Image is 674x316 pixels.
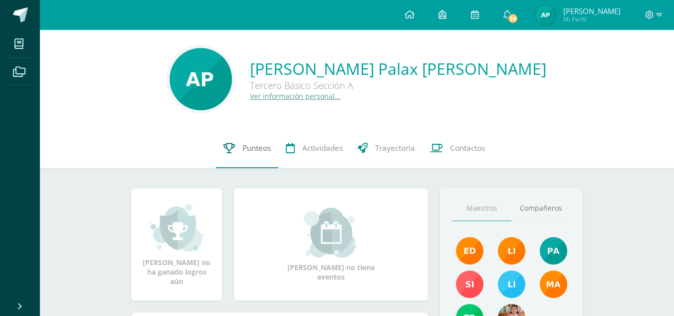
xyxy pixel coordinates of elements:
[150,203,204,253] img: achievement_small.png
[540,271,567,298] img: 560278503d4ca08c21e9c7cd40ba0529.png
[242,143,271,153] span: Punteos
[350,128,423,168] a: Trayectoria
[423,128,492,168] a: Contactos
[536,5,556,25] img: 16dbf630ebc2ed5c490ee54726b3959b.png
[563,15,621,23] span: Mi Perfil
[507,13,518,24] span: 30
[375,143,415,153] span: Trayectoria
[563,6,621,16] span: [PERSON_NAME]
[498,237,525,265] img: cefb4344c5418beef7f7b4a6cc3e812c.png
[540,237,567,265] img: 40c28ce654064086a0d3fb3093eec86e.png
[304,208,358,258] img: event_small.png
[498,271,525,298] img: 93ccdf12d55837f49f350ac5ca2a40a5.png
[141,203,212,286] div: [PERSON_NAME] no ha ganado logros aún
[278,128,350,168] a: Actividades
[170,48,232,110] img: 56110c679fd2fd19fbb4a049df31ed92.png
[281,208,381,282] div: [PERSON_NAME] no tiene eventos
[302,143,343,153] span: Actividades
[216,128,278,168] a: Punteos
[250,91,341,101] a: Ver información personal...
[450,143,485,153] span: Contactos
[452,196,511,221] a: Maestros
[250,58,546,79] a: [PERSON_NAME] Palax [PERSON_NAME]
[511,196,570,221] a: Compañeros
[456,237,483,265] img: f40e456500941b1b33f0807dd74ea5cf.png
[250,79,546,91] div: Tercero Básico Sección A
[456,271,483,298] img: f1876bea0eda9ed609c3471a3207beac.png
